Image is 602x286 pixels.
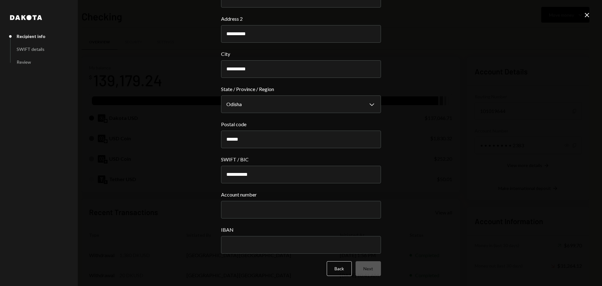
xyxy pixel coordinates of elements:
[221,15,381,23] label: Address 2
[221,85,381,93] label: State / Province / Region
[17,34,45,39] div: Recipient info
[17,59,31,65] div: Review
[221,191,381,198] label: Account number
[221,156,381,163] label: SWIFT / BIC
[327,261,352,276] button: Back
[221,226,381,234] label: IBAN
[221,121,381,128] label: Postal code
[221,95,381,113] button: State / Province / Region
[17,46,45,52] div: SWIFT details
[221,50,381,58] label: City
